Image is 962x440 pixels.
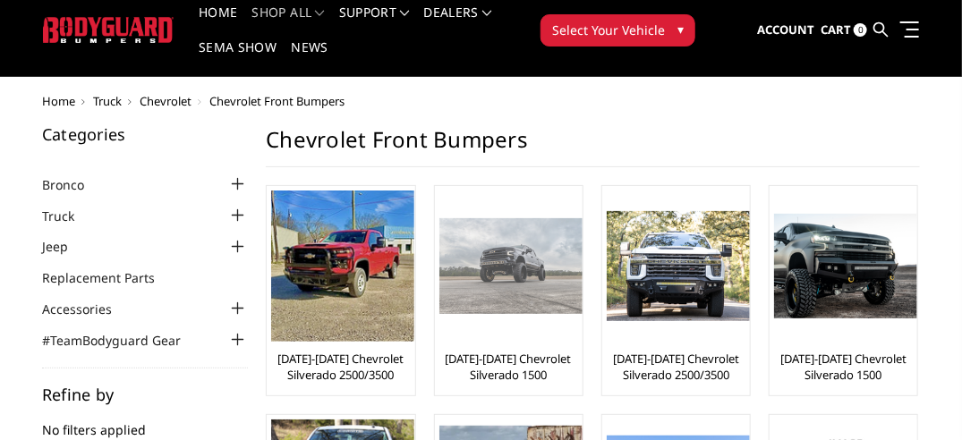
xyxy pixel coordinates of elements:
span: Select Your Vehicle [552,21,665,39]
span: Chevrolet Front Bumpers [210,93,345,109]
a: News [291,41,328,76]
a: Home [199,6,237,41]
a: [DATE]-[DATE] Chevrolet Silverado 2500/3500 [607,351,745,383]
a: Accessories [42,300,134,318]
img: BODYGUARD BUMPERS [43,17,175,43]
a: Dealers [424,6,492,41]
a: [DATE]-[DATE] Chevrolet Silverado 2500/3500 [271,351,410,383]
button: Select Your Vehicle [541,14,695,47]
a: Bronco [42,175,106,194]
a: Cart 0 [821,6,867,55]
span: Account [757,21,814,38]
a: SEMA Show [199,41,277,76]
a: [DATE]-[DATE] Chevrolet Silverado 1500 [439,351,578,383]
a: Chevrolet [140,93,192,109]
h5: Refine by [42,386,248,402]
a: Home [43,93,76,109]
a: Jeep [42,237,90,256]
span: ▾ [677,20,684,38]
span: Cart [821,21,851,38]
a: Truck [42,207,97,225]
a: #TeamBodyguard Gear [42,331,203,350]
h1: Chevrolet Front Bumpers [266,126,920,167]
a: shop all [252,6,325,41]
a: Account [757,6,814,55]
a: [DATE]-[DATE] Chevrolet Silverado 1500 [774,351,913,383]
iframe: Chat Widget [873,354,962,440]
h5: Categories [42,126,248,142]
a: Truck [94,93,123,109]
a: Support [339,6,410,41]
span: 0 [854,23,867,37]
a: Replacement Parts [42,268,177,287]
